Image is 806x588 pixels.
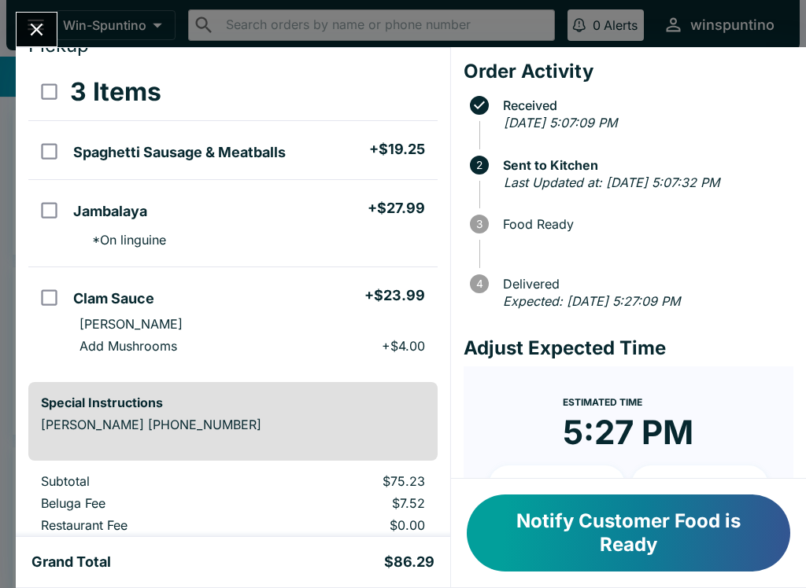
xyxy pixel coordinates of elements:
[563,396,642,408] span: Estimated Time
[631,465,768,505] button: + 20
[467,494,790,571] button: Notify Customer Food is Ready
[41,395,425,410] h6: Special Instructions
[464,60,793,83] h4: Order Activity
[504,115,617,130] em: [DATE] 5:07:09 PM
[495,158,793,172] span: Sent to Kitchen
[272,495,425,511] p: $7.52
[382,338,425,354] p: + $4.00
[272,517,425,533] p: $0.00
[17,13,57,46] button: Close
[41,495,246,511] p: Beluga Fee
[70,76,161,108] h3: 3 Items
[476,218,482,230] text: 3
[495,217,793,231] span: Food Ready
[73,202,147,221] h5: Jambalaya
[464,336,793,360] h4: Adjust Expected Time
[503,293,680,309] em: Expected: [DATE] 5:27:09 PM
[79,232,166,248] p: * On linguine
[563,412,693,453] time: 5:27 PM
[41,517,246,533] p: Restaurant Fee
[79,316,183,332] p: [PERSON_NAME]
[79,338,177,354] p: Add Mushrooms
[73,289,154,308] h5: Clam Sauce
[475,277,482,290] text: 4
[28,473,438,561] table: orders table
[504,175,719,190] em: Last Updated at: [DATE] 5:07:32 PM
[489,465,626,505] button: + 10
[495,277,793,291] span: Delivered
[369,140,425,159] h5: + $19.25
[41,417,425,432] p: [PERSON_NAME] [PHONE_NUMBER]
[364,286,425,305] h5: + $23.99
[41,473,246,489] p: Subtotal
[272,473,425,489] p: $75.23
[73,143,286,162] h5: Spaghetti Sausage & Meatballs
[495,98,793,112] span: Received
[28,64,438,369] table: orders table
[384,553,434,571] h5: $86.29
[31,553,111,571] h5: Grand Total
[368,199,425,218] h5: + $27.99
[476,159,482,171] text: 2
